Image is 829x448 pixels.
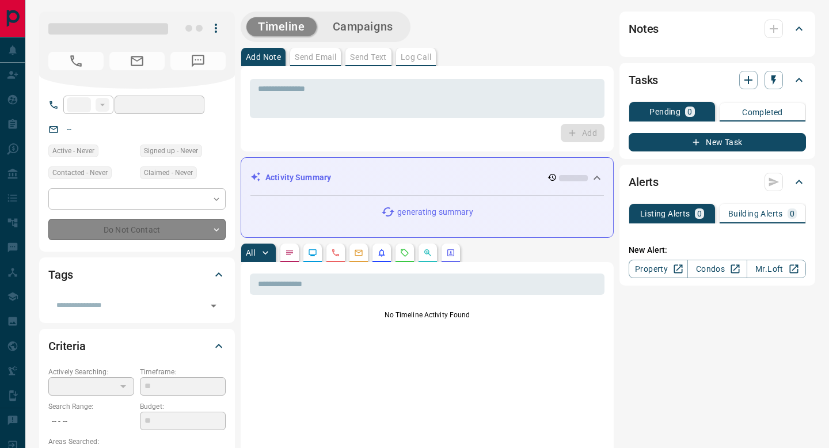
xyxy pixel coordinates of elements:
[649,108,680,116] p: Pending
[265,172,331,184] p: Activity Summary
[48,52,104,70] span: No Number
[109,52,165,70] span: No Email
[321,17,405,36] button: Campaigns
[170,52,226,70] span: No Number
[308,248,317,257] svg: Lead Browsing Activity
[250,167,604,188] div: Activity Summary
[144,167,193,179] span: Claimed - Never
[48,265,73,284] h2: Tags
[48,401,134,412] p: Search Range:
[206,298,222,314] button: Open
[629,20,659,38] h2: Notes
[629,15,806,43] div: Notes
[246,17,317,36] button: Timeline
[250,310,604,320] p: No Timeline Activity Found
[48,332,226,360] div: Criteria
[629,133,806,151] button: New Task
[697,210,702,218] p: 0
[640,210,690,218] p: Listing Alerts
[48,219,226,240] div: Do Not Contact
[446,248,455,257] svg: Agent Actions
[48,436,226,447] p: Areas Searched:
[52,167,108,179] span: Contacted - Never
[144,145,198,157] span: Signed up - Never
[687,260,747,278] a: Condos
[747,260,806,278] a: Mr.Loft
[687,108,692,116] p: 0
[48,367,134,377] p: Actively Searching:
[67,124,71,134] a: --
[400,248,409,257] svg: Requests
[140,401,226,412] p: Budget:
[790,210,794,218] p: 0
[629,71,658,89] h2: Tasks
[629,173,659,191] h2: Alerts
[331,248,340,257] svg: Calls
[354,248,363,257] svg: Emails
[629,168,806,196] div: Alerts
[48,412,134,431] p: -- - --
[285,248,294,257] svg: Notes
[629,260,688,278] a: Property
[629,244,806,256] p: New Alert:
[140,367,226,377] p: Timeframe:
[52,145,94,157] span: Active - Never
[728,210,783,218] p: Building Alerts
[397,206,473,218] p: generating summary
[629,66,806,94] div: Tasks
[246,249,255,257] p: All
[742,108,783,116] p: Completed
[48,261,226,288] div: Tags
[246,53,281,61] p: Add Note
[48,337,86,355] h2: Criteria
[377,248,386,257] svg: Listing Alerts
[423,248,432,257] svg: Opportunities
